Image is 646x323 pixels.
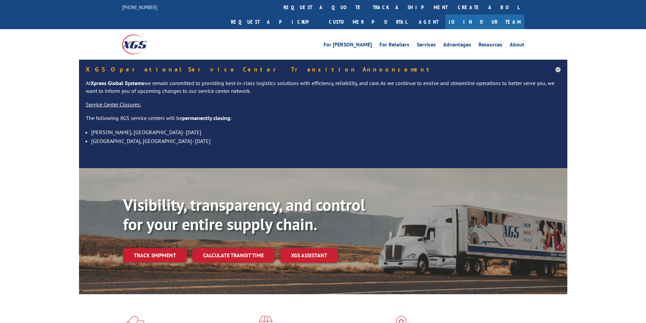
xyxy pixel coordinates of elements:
a: Track shipment [123,248,187,262]
a: Request a pickup [226,15,324,29]
a: For [PERSON_NAME] [324,42,372,49]
h5: XGS Operational Service Center Transition Announcement [86,66,561,73]
a: Agent [412,15,445,29]
a: Calculate transit time [192,248,275,263]
a: Customer Portal [324,15,412,29]
li: [GEOGRAPHIC_DATA], [GEOGRAPHIC_DATA]- [DATE] [91,137,561,145]
a: Services [417,42,436,49]
a: [PHONE_NUMBER] [122,4,157,11]
li: [PERSON_NAME], [GEOGRAPHIC_DATA]- [DATE] [91,128,561,137]
a: XGS ASSISTANT [280,248,338,263]
b: Visibility, transparency, and control for your entire supply chain. [123,194,365,235]
a: Resources [478,42,502,49]
a: For Retailers [379,42,409,49]
strong: permanently closing [182,115,230,121]
a: Advantages [443,42,471,49]
p: At we remain committed to providing best-in-class logistics solutions with efficiency, reliabilit... [86,79,561,101]
u: Service Center Closures: [86,101,141,108]
a: Join Our Team [445,15,524,29]
a: About [510,42,524,49]
strong: Xpress Global Systems [91,80,144,86]
p: The following XGS service centers will be : [86,114,561,128]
